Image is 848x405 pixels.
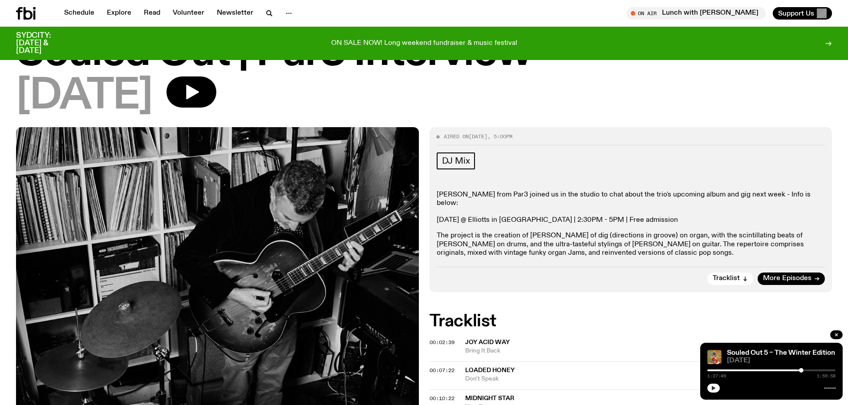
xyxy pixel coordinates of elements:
span: Aired on [444,133,469,140]
a: Souled Out 5 – The Winter Edition [727,349,835,357]
span: Bring It Back [465,347,832,355]
button: Tracklist [707,273,753,285]
p: ON SALE NOW! Long weekend fundraiser & music festival [331,40,517,48]
a: DJ Mix [437,152,475,169]
span: Support Us [778,9,814,17]
a: Newsletter [211,7,259,20]
span: Tracklist [713,275,740,282]
button: On AirLunch with [PERSON_NAME] [626,7,766,20]
a: More Episodes [758,273,825,285]
p: The project is the creation of [PERSON_NAME] of dig (directions in groove) on organ, with the sci... [437,232,825,257]
h2: Tracklist [430,313,832,329]
button: 00:10:22 [430,396,454,401]
span: Loaded Honey [465,367,515,373]
span: Joy Acid Way [465,339,510,345]
span: DJ Mix [442,156,470,166]
a: Schedule [59,7,100,20]
span: , 5:00pm [487,133,512,140]
span: Don't Speak [465,375,832,383]
span: 1:27:49 [707,374,726,378]
span: 1:59:58 [817,374,836,378]
button: 00:02:39 [430,340,454,345]
span: Midnight Star [465,395,514,401]
span: 00:07:22 [430,367,454,374]
a: Volunteer [167,7,210,20]
a: Read [138,7,166,20]
p: [PERSON_NAME] from Par3 joined us in the studio to chat about the trio's upcoming album and gig n... [437,191,825,225]
button: Support Us [773,7,832,20]
span: [DATE] [469,133,487,140]
span: 00:10:22 [430,395,454,402]
h1: Souled Out | Par3 Interview [16,33,832,73]
a: Explore [101,7,137,20]
span: [DATE] [727,357,836,364]
button: 00:07:22 [430,368,454,373]
span: 00:02:39 [430,339,454,346]
span: [DATE] [16,76,152,116]
h3: SYDCITY: [DATE] & [DATE] [16,32,73,55]
span: More Episodes [763,275,811,282]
